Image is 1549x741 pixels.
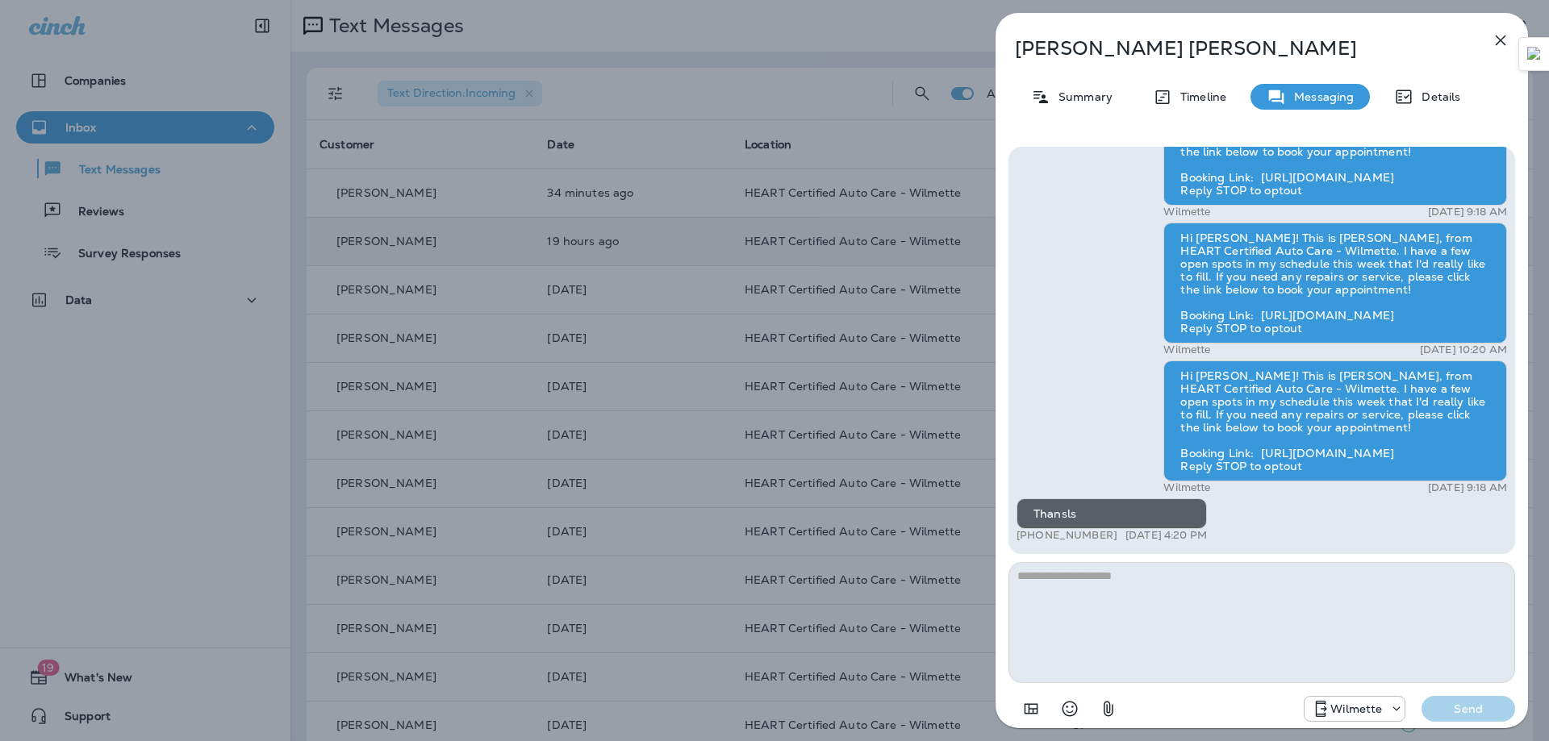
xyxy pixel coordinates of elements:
p: [PHONE_NUMBER] [1017,529,1117,542]
p: Summary [1050,90,1113,103]
p: [DATE] 9:18 AM [1428,206,1507,219]
img: Detect Auto [1527,47,1542,61]
button: Select an emoji [1054,693,1086,725]
p: Wilmette [1163,481,1210,494]
div: Hi [PERSON_NAME]! This is [PERSON_NAME], from HEART Certified Auto Care - Wilmette. I have a few ... [1163,223,1507,343]
p: Wilmette [1330,702,1382,715]
p: Wilmette [1163,206,1210,219]
p: Wilmette [1163,343,1210,356]
p: [DATE] 9:18 AM [1428,481,1507,494]
div: +1 (847) 865-9557 [1305,699,1405,718]
p: Messaging [1286,90,1354,103]
button: Add in a premade template [1015,693,1047,725]
div: Hi [PERSON_NAME]! This is [PERSON_NAME], from HEART Certified Auto Care - Wilmette. I have a few ... [1163,360,1507,481]
p: [DATE] 10:20 AM [1420,343,1507,356]
p: [PERSON_NAME] [PERSON_NAME] [1015,37,1455,60]
p: Timeline [1172,90,1226,103]
div: Thansls [1017,498,1207,529]
p: Details [1413,90,1460,103]
p: [DATE] 4:20 PM [1125,529,1207,542]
